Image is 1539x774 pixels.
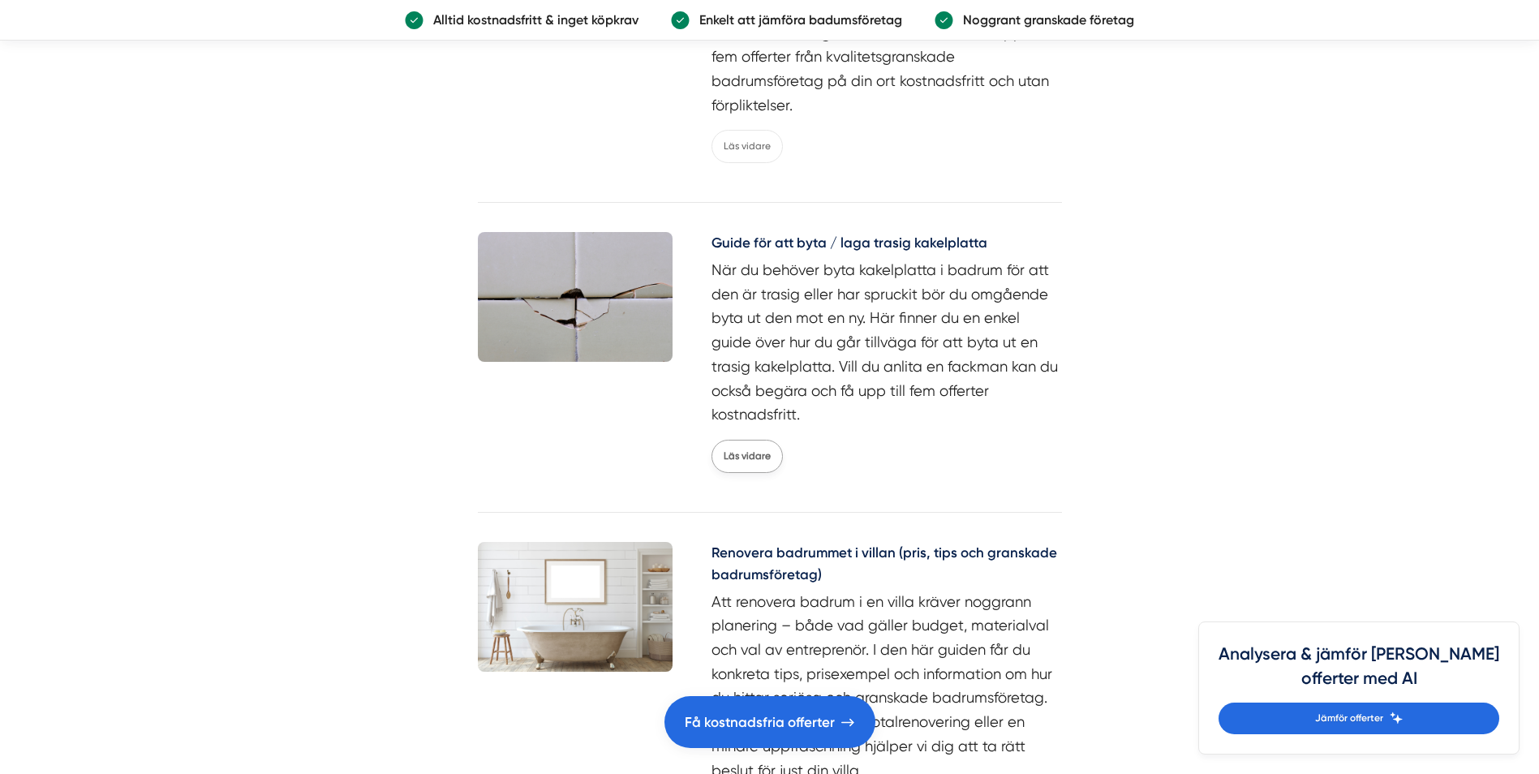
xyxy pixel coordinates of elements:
img: Guide för att byta / laga trasig kakelplatta [478,232,673,362]
p: När du behöver byta kakelplatta i badrum för att den är trasig eller har spruckit bör du omgående... [711,258,1062,427]
a: Jämför offerter [1219,703,1499,734]
h4: Analysera & jämför [PERSON_NAME] offerter med AI [1219,642,1499,703]
p: Alltid kostnadsfritt & inget köpkrav [423,10,638,30]
span: Få kostnadsfria offerter [685,712,835,733]
img: Renovera badrummet i villan (pris, tips och granskade badrumsföretag) [478,542,673,672]
a: Få kostnadsfria offerter [664,696,875,748]
span: Jämför offerter [1315,711,1383,726]
a: Läs vidare [711,440,783,473]
a: Guide för att byta / laga trasig kakelplatta [711,232,1062,258]
a: Renovera badrummet i villan (pris, tips och granskade badrumsföretag) [711,542,1062,590]
p: Enkelt att jämföra badumsföretag [690,10,902,30]
p: Noggrant granskade företag [953,10,1134,30]
a: Läs vidare [711,130,783,163]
